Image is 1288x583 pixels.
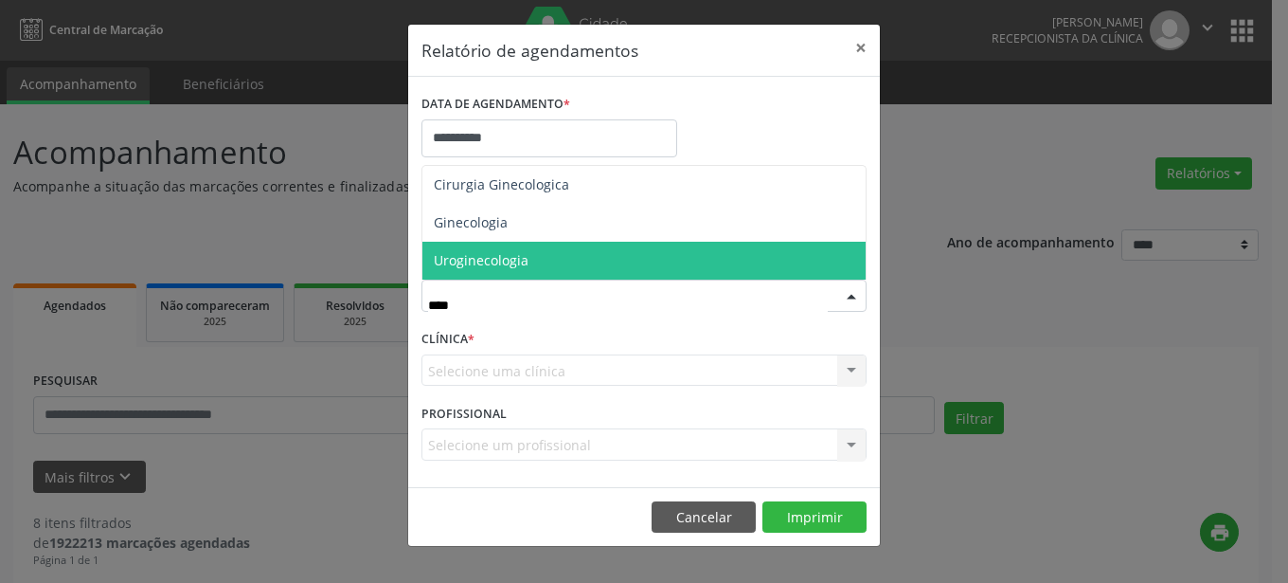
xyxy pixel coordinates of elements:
[652,501,756,534] button: Cancelar
[842,25,880,71] button: Close
[421,399,507,428] label: PROFISSIONAL
[434,251,528,269] span: Uroginecologia
[421,90,570,119] label: DATA DE AGENDAMENTO
[434,175,569,193] span: Cirurgia Ginecologica
[434,213,508,231] span: Ginecologia
[421,325,474,355] label: CLÍNICA
[421,38,638,63] h5: Relatório de agendamentos
[762,501,867,534] button: Imprimir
